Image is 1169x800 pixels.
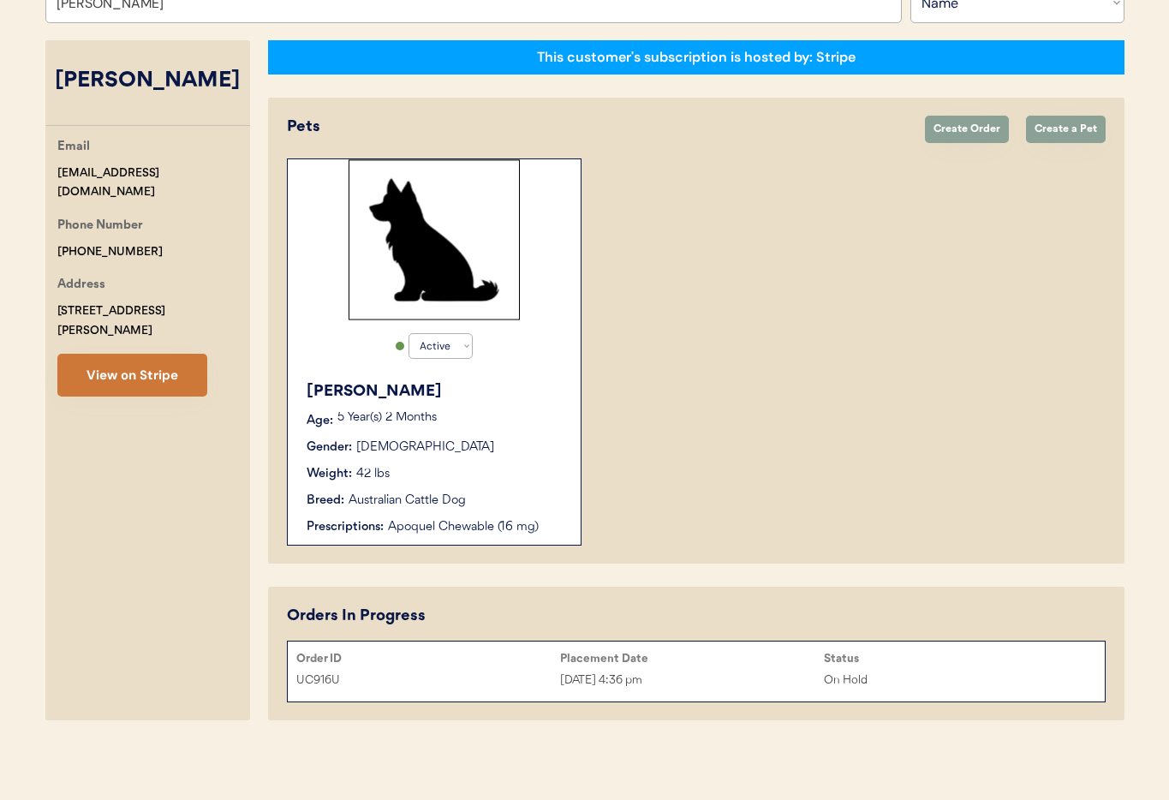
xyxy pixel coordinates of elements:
[296,652,560,666] div: Order ID
[307,465,352,483] div: Weight:
[307,412,333,430] div: Age:
[57,301,250,341] div: [STREET_ADDRESS][PERSON_NAME]
[337,412,564,424] p: 5 Year(s) 2 Months
[1026,116,1106,143] button: Create a Pet
[57,164,250,203] div: [EMAIL_ADDRESS][DOMAIN_NAME]
[349,492,466,510] div: Australian Cattle Dog
[57,137,90,158] div: Email
[356,439,494,457] div: [DEMOGRAPHIC_DATA]
[307,492,344,510] div: Breed:
[296,671,560,690] div: UC916U
[356,465,390,483] div: 42 lbs
[560,652,824,666] div: Placement Date
[307,518,384,536] div: Prescriptions:
[307,380,564,403] div: [PERSON_NAME]
[560,671,824,690] div: [DATE] 4:36 pm
[57,275,105,296] div: Address
[307,439,352,457] div: Gender:
[45,65,250,98] div: [PERSON_NAME]
[287,116,908,139] div: Pets
[349,159,520,320] img: Rectangle%2029.svg
[388,518,564,536] div: Apoquel Chewable (16 mg)
[57,354,207,397] button: View on Stripe
[824,671,1088,690] div: On Hold
[287,605,426,628] div: Orders In Progress
[824,652,1088,666] div: Status
[57,242,163,262] div: [PHONE_NUMBER]
[537,48,856,67] div: This customer's subscription is hosted by: Stripe
[925,116,1009,143] button: Create Order
[57,216,143,237] div: Phone Number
